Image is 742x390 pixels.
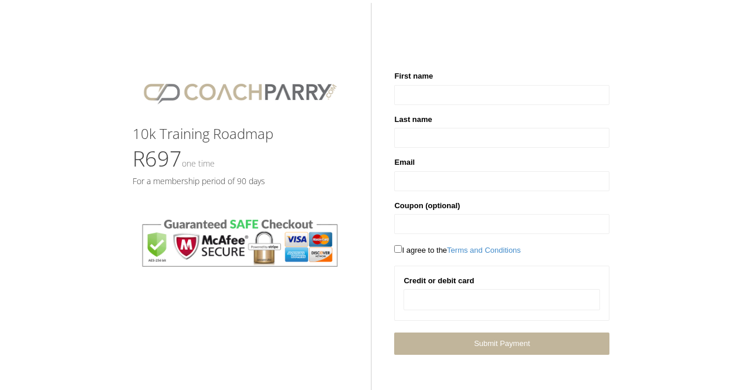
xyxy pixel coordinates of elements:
label: Last name [394,114,432,126]
h5: For a membership period of 90 days [133,177,348,185]
span: I agree to the [394,246,520,255]
label: First name [394,70,433,82]
span: R697 [133,144,215,173]
label: Coupon (optional) [394,200,460,212]
label: Email [394,157,415,168]
img: CPlogo.png [133,70,348,114]
iframe: Secure card payment input frame [411,294,592,304]
label: Credit or debit card [404,275,474,287]
small: One time [182,158,215,169]
h3: 10k Training Roadmap [133,126,348,141]
span: Submit Payment [474,339,530,348]
a: Submit Payment [394,333,609,354]
a: Terms and Conditions [447,246,521,255]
